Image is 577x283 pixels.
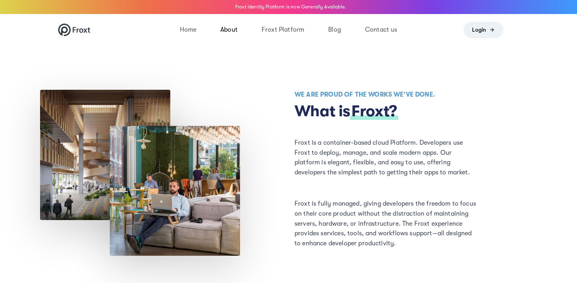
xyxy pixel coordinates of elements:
[295,91,435,99] h6: We are proud of the works we’ve done.
[235,2,346,12] p: Froxt Identity Platform is now Generally Available.
[353,14,410,46] a: Contact us
[58,24,90,36] img: Froxt Application
[295,138,477,178] p: Froxt is a container-based cloud Platform. Developers use Froxt to deploy, manage, and scale mode...
[58,24,90,36] a: Froxt Application Froxt Application Froxt Application Froxt Application Froxt Application
[208,14,250,46] a: About
[250,14,316,46] a: Froxt Platform
[295,103,398,120] h2: What is
[351,102,397,120] span: Froxt?
[168,14,209,46] a: Home
[472,26,486,34] span: Login
[295,199,477,249] p: Froxt is fully managed, giving developers the freedom to focus on their core product without the ...
[464,22,503,38] a: Login
[316,14,353,46] a: Blog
